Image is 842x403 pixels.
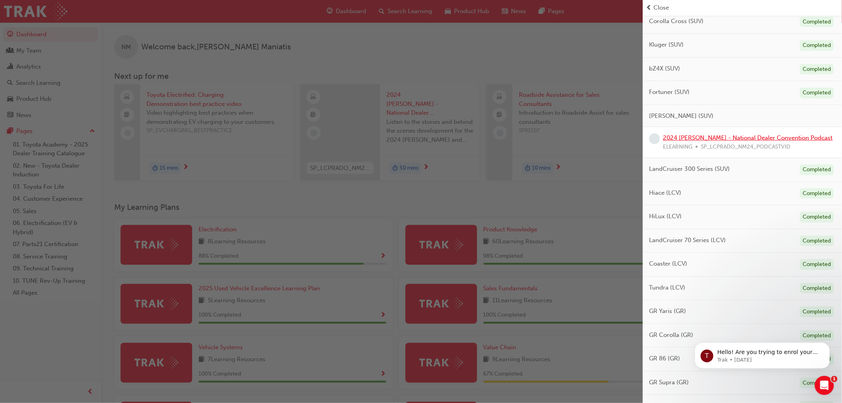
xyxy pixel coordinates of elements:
div: Completed [800,64,834,75]
span: Fortuner (SUV) [649,88,690,97]
span: HiLux (LCV) [649,212,682,221]
span: GR Corolla (GR) [649,331,694,340]
div: Completed [800,236,834,246]
button: prev-iconClose [646,3,839,12]
iframe: Intercom notifications message [683,326,842,381]
span: Close [654,3,669,12]
div: Completed [800,188,834,199]
span: prev-icon [646,3,652,12]
span: 1 [831,376,838,382]
span: SP_LCPRADO_NM24_PODCASTVID [701,143,791,152]
span: ELEARNING [663,143,693,152]
span: Corolla Cross (SUV) [649,17,704,26]
div: Completed [800,378,834,389]
span: [PERSON_NAME] (SUV) [649,112,714,121]
span: Tundra (LCV) [649,283,686,292]
span: learningRecordVerb_NONE-icon [649,133,660,144]
span: Kluger (SUV) [649,40,684,49]
div: Completed [800,307,834,317]
a: 2024 [PERSON_NAME] - National Dealer Convention Podcast [663,134,833,141]
div: Completed [800,259,834,270]
span: GR Supra (GR) [649,378,689,387]
div: Completed [800,212,834,223]
span: Coaster (LCV) [649,259,688,268]
div: Completed [800,164,834,175]
div: Completed [800,283,834,294]
span: GR 86 (GR) [649,354,680,363]
span: LandCruiser 70 Series (LCV) [649,236,726,245]
div: Completed [800,40,834,51]
span: Hiace (LCV) [649,188,682,198]
div: Completed [800,88,834,98]
span: LandCruiser 300 Series (SUV) [649,164,730,174]
span: bZ4X (SUV) [649,64,680,73]
span: GR Yaris (GR) [649,307,686,316]
div: Completed [800,17,834,27]
iframe: Intercom live chat [815,376,834,395]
